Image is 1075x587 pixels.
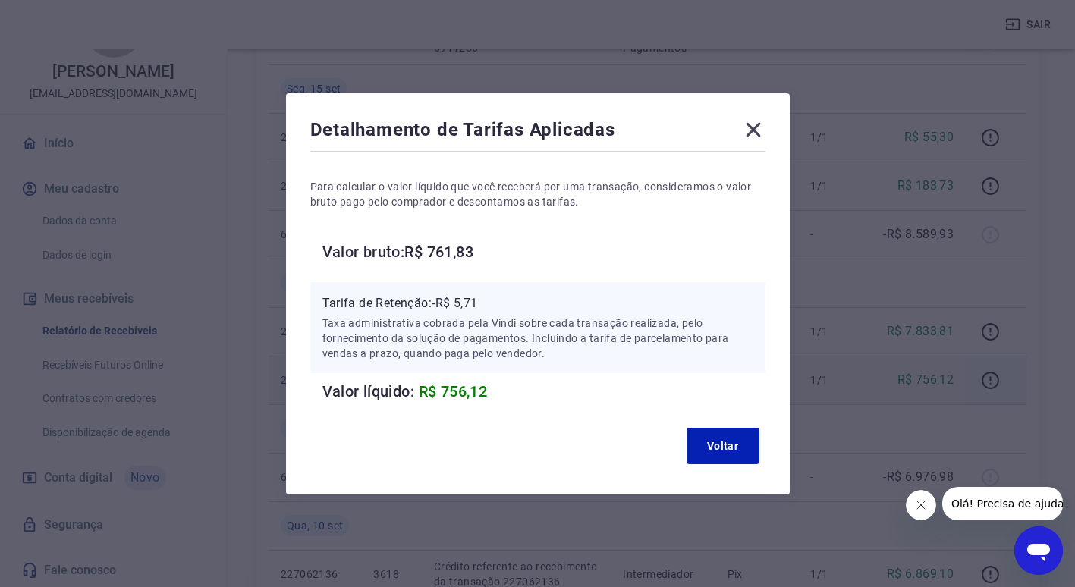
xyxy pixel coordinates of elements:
[9,11,127,23] span: Olá! Precisa de ajuda?
[310,179,765,209] p: Para calcular o valor líquido que você receberá por uma transação, consideramos o valor bruto pag...
[310,118,765,148] div: Detalhamento de Tarifas Aplicadas
[906,490,936,520] iframe: Fechar mensagem
[322,379,765,403] h6: Valor líquido:
[1014,526,1063,575] iframe: Botão para abrir a janela de mensagens
[419,382,488,400] span: R$ 756,12
[322,315,753,361] p: Taxa administrativa cobrada pela Vindi sobre cada transação realizada, pelo fornecimento da soluç...
[322,240,765,264] h6: Valor bruto: R$ 761,83
[322,294,753,312] p: Tarifa de Retenção: -R$ 5,71
[687,428,759,464] button: Voltar
[942,487,1063,520] iframe: Mensagem da empresa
